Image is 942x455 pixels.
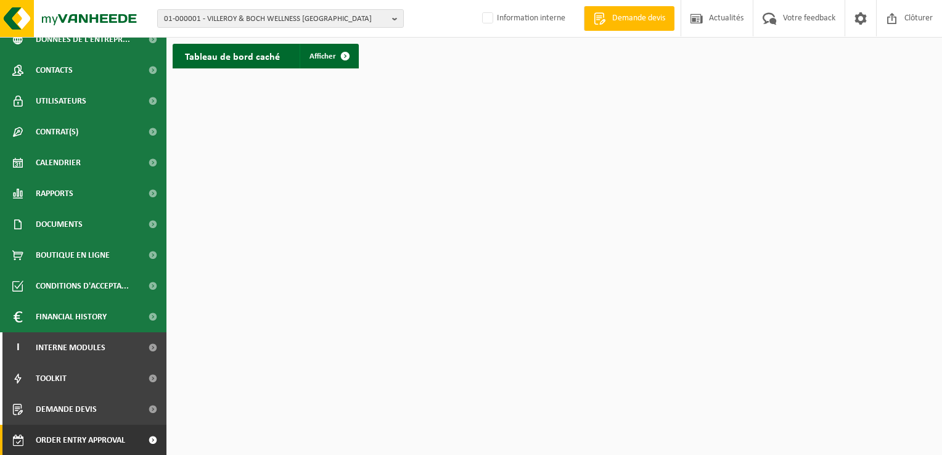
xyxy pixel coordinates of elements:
span: I [12,332,23,363]
span: Utilisateurs [36,86,86,117]
h2: Tableau de bord caché [173,44,292,68]
span: Documents [36,209,83,240]
span: Contrat(s) [36,117,78,147]
span: Interne modules [36,332,105,363]
button: 01-000001 - VILLEROY & BOCH WELLNESS [GEOGRAPHIC_DATA] [157,9,404,28]
span: Afficher [309,52,336,60]
span: 01-000001 - VILLEROY & BOCH WELLNESS [GEOGRAPHIC_DATA] [164,10,387,28]
span: Contacts [36,55,73,86]
span: Conditions d'accepta... [36,271,129,301]
a: Afficher [300,44,358,68]
span: Calendrier [36,147,81,178]
span: Rapports [36,178,73,209]
span: Données de l'entrepr... [36,24,130,55]
span: Toolkit [36,363,67,394]
a: Demande devis [584,6,674,31]
span: Demande devis [609,12,668,25]
label: Information interne [480,9,565,28]
span: Demande devis [36,394,97,425]
span: Financial History [36,301,107,332]
span: Boutique en ligne [36,240,110,271]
